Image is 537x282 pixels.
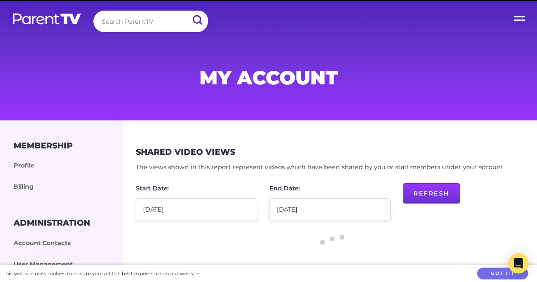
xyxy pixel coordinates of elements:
label: Start Date: [136,185,169,191]
p: The views shown in this report represent videos which have been shared by you or staff members un... [136,162,524,173]
h3: Membership [14,141,73,151]
h3: Administration [14,218,90,228]
div: Open Intercom Messenger [508,253,529,274]
img: parenttv-logo-white.4c85aaf.svg [12,13,82,25]
h1: My Account [64,69,473,86]
div: This website uses cookies to ensure you get the best experience on our website. [3,269,200,278]
input: Submit [186,11,208,30]
button: Refresh [403,183,460,204]
h3: Shared Video Views [136,147,235,157]
label: End Date: [270,185,301,191]
button: Got it! [477,268,528,280]
input: Search ParentTV [93,11,208,32]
